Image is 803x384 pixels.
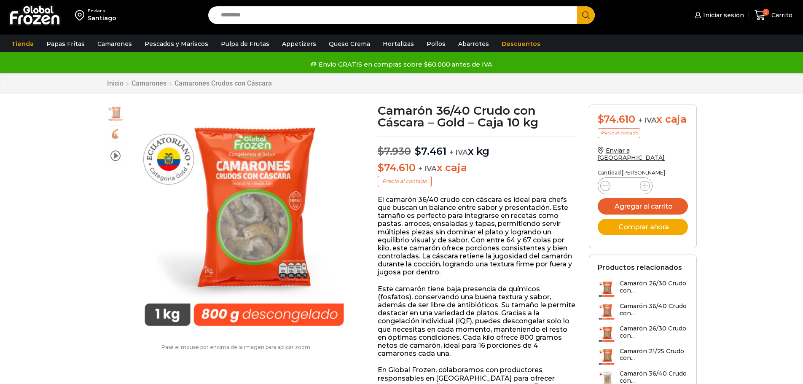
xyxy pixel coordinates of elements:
bdi: 74.610 [378,161,415,174]
span: $ [378,145,384,157]
img: PM04004022 [129,105,360,336]
div: x caja [598,113,688,126]
span: $ [598,113,604,125]
a: Papas Fritas [42,36,89,52]
a: Pescados y Mariscos [140,36,212,52]
a: Camarón 21/25 Crudo con... [598,348,688,366]
a: 0 Carrito [752,5,795,25]
img: address-field-icon.svg [75,8,88,22]
bdi: 74.610 [598,113,635,125]
a: Pulpa de Frutas [217,36,274,52]
input: Product quantity [617,180,633,192]
p: x caja [378,162,576,174]
h3: Camarón 21/25 Crudo con... [620,348,688,362]
a: Appetizers [278,36,320,52]
a: Camarones Crudos con Cáscara [174,79,272,87]
p: x kg [378,137,576,158]
p: Pasa el mouse por encima de la imagen para aplicar zoom [107,344,365,350]
h3: Camarón 36/40 Crudo con... [620,303,688,317]
div: Santiago [88,14,116,22]
button: Agregar al carrito [598,198,688,215]
span: 0 [763,9,769,16]
a: Camarón 36/40 Crudo con... [598,303,688,321]
div: Enviar a [88,8,116,14]
span: Carrito [769,11,792,19]
a: Camarón 26/30 Crudo con... [598,325,688,343]
button: Comprar ahora [598,219,688,235]
bdi: 7.930 [378,145,411,157]
h1: Camarón 36/40 Crudo con Cáscara – Gold – Caja 10 kg [378,105,576,128]
span: Iniciar sesión [701,11,744,19]
h2: Productos relacionados [598,263,682,271]
span: + IVA [638,116,657,124]
bdi: 7.461 [415,145,446,157]
p: Cantidad [PERSON_NAME] [598,170,688,176]
p: El camarón 36/40 crudo con cáscara es ideal para chefs que buscan un balance entre sabor y presen... [378,196,576,277]
a: Enviar a [GEOGRAPHIC_DATA] [598,147,665,161]
a: Inicio [107,79,124,87]
p: Este camarón tiene baja presencia de químicos (fosfatos), conservando una buena textura y sabor, ... [378,285,576,358]
nav: Breadcrumb [107,79,272,87]
a: Descuentos [497,36,545,52]
span: camaron-con-cascara [107,126,124,142]
span: + IVA [418,164,437,173]
div: 1 / 3 [129,105,360,336]
a: Hortalizas [379,36,418,52]
span: + IVA [449,148,468,156]
span: PM04004022 [107,105,124,122]
span: $ [378,161,384,174]
h3: Camarón 26/30 Crudo con... [620,280,688,294]
a: Queso Crema [325,36,374,52]
a: Iniciar sesión [693,7,744,24]
p: Precio al contado [378,176,432,187]
button: Search button [577,6,595,24]
a: Camarones [131,79,167,87]
a: Tienda [7,36,38,52]
a: Camarones [93,36,136,52]
span: $ [415,145,421,157]
h3: Camarón 26/30 Crudo con... [620,325,688,339]
a: Pollos [422,36,450,52]
a: Camarón 26/30 Crudo con... [598,280,688,298]
p: Precio al contado [598,128,640,138]
a: Abarrotes [454,36,493,52]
